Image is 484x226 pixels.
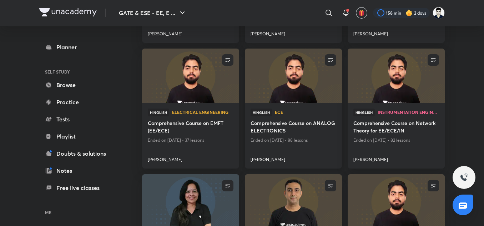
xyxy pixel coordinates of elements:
a: Instrumentation Engineering [378,110,439,115]
img: Company Logo [39,8,97,16]
img: avatar [358,10,365,16]
a: Practice [39,95,122,109]
a: [PERSON_NAME] [148,154,233,163]
a: [PERSON_NAME] [251,28,336,37]
a: new-thumbnail [142,49,239,103]
a: Planner [39,40,122,54]
button: GATE & ESE - EE, E ... [115,6,191,20]
p: Ended on [DATE] • 82 lessons [353,136,439,145]
a: Playlist [39,129,122,144]
a: Free live classes [39,181,122,195]
p: Ended on [DATE] • 88 lessons [251,136,336,145]
a: new-thumbnail [245,49,342,103]
img: new-thumbnail [347,48,445,104]
p: Ended on [DATE] • 37 lessons [148,136,233,145]
button: avatar [356,7,367,19]
span: Hinglish [353,109,375,116]
a: [PERSON_NAME] [251,154,336,163]
span: Hinglish [148,109,169,116]
a: [PERSON_NAME] [353,28,439,37]
a: Comprehensive Course on Network Theory for EE/ECE/IN [353,119,439,136]
img: streak [405,9,413,16]
a: Company Logo [39,8,97,18]
a: [PERSON_NAME] [353,154,439,163]
a: Electrical Engineering [172,110,233,115]
a: [PERSON_NAME] [148,28,233,37]
a: Comprehensive Course on EMFT (EE/ECE) [148,119,233,136]
img: Sachchidanand Kumar [433,7,445,19]
a: Comprehensive Course on ANALOG ELECTRONICS [251,119,336,136]
span: ECE [275,110,336,114]
img: new-thumbnail [141,48,240,104]
span: Hinglish [251,109,272,116]
h6: ME [39,206,122,219]
a: new-thumbnail [348,49,445,103]
a: Doubts & solutions [39,146,122,161]
h6: SELF STUDY [39,66,122,78]
img: new-thumbnail [244,48,343,104]
span: Instrumentation Engineering [378,110,439,114]
a: Tests [39,112,122,126]
a: Browse [39,78,122,92]
img: ttu [460,173,468,182]
span: Electrical Engineering [172,110,233,114]
a: Notes [39,164,122,178]
a: ECE [275,110,336,115]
